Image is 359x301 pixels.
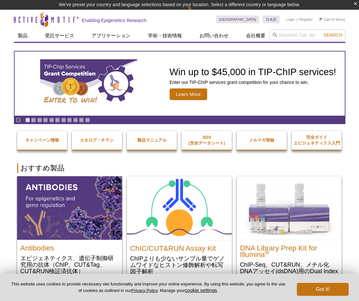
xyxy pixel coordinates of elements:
[170,67,336,77] h2: Win up to $45,000 in TIP-ChIP services!
[263,16,280,23] a: 日本語
[127,176,232,281] a: ChIC/CUT&RUN Assay Kit ChIC/CUT&RUN Assay Kit ChIPよりも少ないサンプル量でゲノムワイドなヒストン修飾解析や転写因子解析
[237,131,287,150] a: メルマガ登録
[82,17,147,23] h2: Enabling Epigenetics Research
[137,138,167,143] strong: 製品マニュアル
[16,118,21,122] a: Toggle autoplay
[187,5,205,20] img: Change Here
[80,138,114,143] strong: カタログ・チラシ
[240,261,338,281] p: ChIP-Seq、CUT&RUN、メチル化DNAアッセイ(dsDNA)用のDual Index NGS Library 調製キット
[17,163,342,173] h2: おすすめ製品
[61,118,66,122] a: Go to slide 7
[299,17,313,22] a: Register
[37,118,42,122] a: Go to slide 3
[196,29,232,42] a: お問い合わせ
[286,17,295,22] a: Login
[249,138,274,143] strong: メルマガ登録
[269,29,345,41] input: Keyword, Cat. No.
[67,118,72,122] a: Go to slide 8
[319,16,345,23] li: (0 items)
[182,128,232,153] a: SDS(安全データシート)
[321,32,344,38] button: Search
[25,118,30,122] a: Go to slide 1
[17,176,122,240] img: All Antibodies
[79,118,84,122] a: Go to slide 10
[41,29,78,42] a: 受託サービス
[297,16,298,23] li: |
[72,131,122,150] a: カタログ・チラシ
[20,255,119,274] p: エピジェネティクス、遺伝子制御研究用の抗体（ChIP、CUT&Tag、CUT&RUN検証済抗体）
[170,88,208,100] span: Learn More
[237,176,342,240] img: DNA Library Prep Kit for Illumina
[25,138,59,143] strong: キャンペーン情報
[185,287,217,293] button: cookie settings
[31,118,36,122] a: Go to slide 2
[73,118,78,122] a: Go to slide 9
[43,118,48,122] a: Go to slide 4
[170,79,336,85] p: Enter our TIP-ChIP services grant competition for your chance to win.
[130,255,229,275] p: ChIPよりも少ないサンプル量でゲノムワイドなヒストン修飾解析や転写因子解析
[17,131,67,150] a: キャンペーン情報
[292,128,342,153] a: 完全ガイドエピジェネティクス入門
[294,135,340,145] strong: 完全ガイド エピジェネティクス入門
[131,288,158,293] a: Privacy Policy
[265,249,269,256] sup: ®
[323,32,342,38] span: Search
[20,242,119,251] h2: Antibodies
[40,59,137,108] img: TIP-ChIP Services Grant Competition
[15,52,345,116] article: TIP-ChIP Services Grant Competition
[130,242,229,252] h2: ChIC/CUT&RUN Assay Kit
[85,118,90,122] a: Go to slide 11
[127,131,177,150] a: 製品マニュアル
[127,176,232,240] img: ChIC/CUT&RUN Assay Kit
[88,29,134,42] a: アプリケーション
[188,135,225,145] strong: SDS (安全データシート)
[10,281,286,294] p: This website uses cookies to provide necessary site functionality and improve your online experie...
[319,17,322,21] img: Your Cart
[242,29,269,42] a: 会社概要
[17,176,122,281] a: All Antibodies Antibodies エピジェネティクス、遺伝子制御研究用の抗体（ChIP、CUT&Tag、CUT&RUN検証済抗体）
[15,52,345,116] a: TIP-ChIP Services Grant Competition Win up to $45,000 in TIP-ChIP services! Enter our TIP-ChIP se...
[55,118,60,122] a: Go to slide 6
[237,176,342,287] a: DNA Library Prep Kit for Illumina DNA Library Prep Kit for Illumina® ChIP-Seq、CUT&RUN、メチル化DNAアッセイ...
[240,242,338,258] h2: DNA Library Prep Kit for Illumina
[144,29,186,42] a: 学術・技術情報
[216,16,260,23] a: [GEOGRAPHIC_DATA]
[319,17,331,22] a: Cart
[14,29,31,42] a: 製品
[49,118,54,122] a: Go to slide 5
[297,283,349,296] button: Got it!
